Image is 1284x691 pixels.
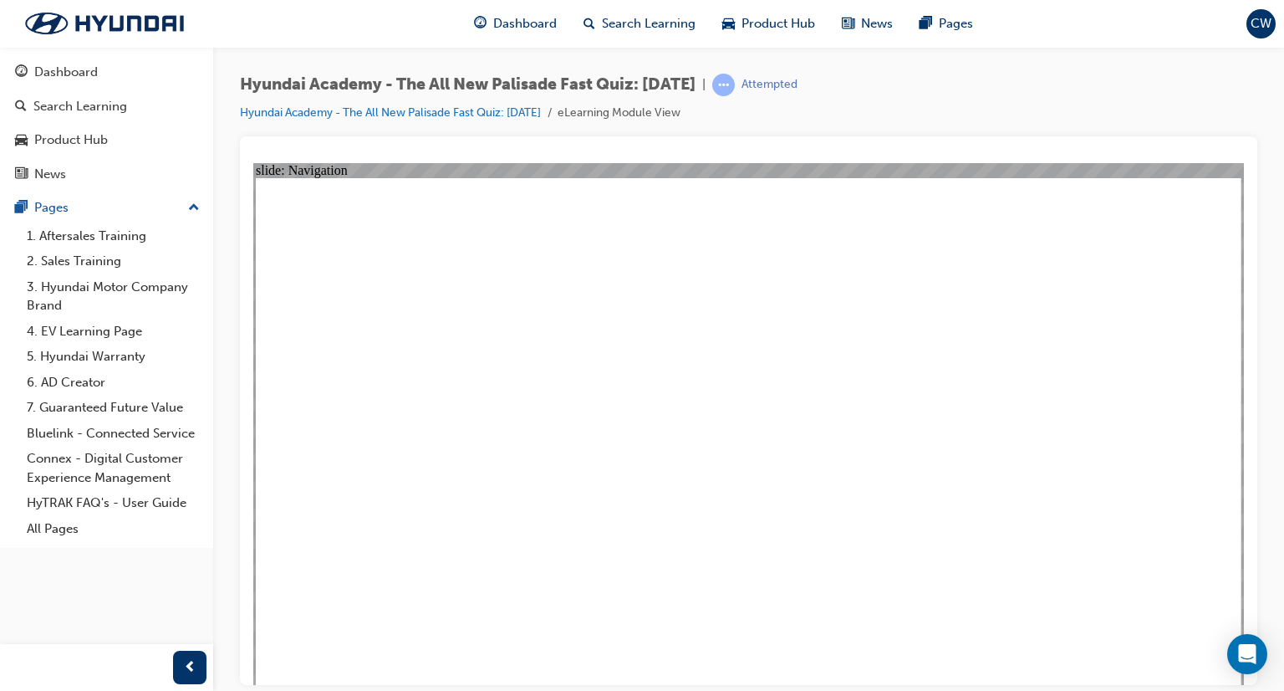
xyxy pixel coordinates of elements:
span: search-icon [15,100,27,115]
span: | [702,75,706,95]
a: Hyundai Academy - The All New Palisade Fast Quiz: [DATE] [240,105,541,120]
div: Dashboard [34,63,98,82]
a: guage-iconDashboard [461,7,570,41]
span: guage-icon [15,65,28,80]
span: Pages [939,14,973,33]
span: prev-icon [184,658,196,678]
div: Open Intercom Messenger [1227,634,1267,674]
div: Attempted [741,77,797,93]
div: Product Hub [34,131,108,150]
a: 4. EV Learning Page [20,319,206,345]
a: search-iconSearch Learning [570,7,709,41]
a: 2. Sales Training [20,248,206,274]
a: 1. Aftersales Training [20,223,206,249]
a: 6. AD Creator [20,370,206,396]
a: 3. Hyundai Motor Company Brand [20,274,206,319]
button: Pages [7,192,206,223]
span: pages-icon [15,201,28,216]
span: up-icon [188,197,200,219]
a: news-iconNews [828,7,906,41]
span: Hyundai Academy - The All New Palisade Fast Quiz: [DATE] [240,75,695,95]
span: guage-icon [474,13,487,34]
span: news-icon [15,167,28,182]
img: Trak [8,6,201,41]
a: Connex - Digital Customer Experience Management [20,446,206,490]
span: news-icon [842,13,854,34]
a: Product Hub [7,125,206,156]
div: Search Learning [33,97,127,116]
a: Search Learning [7,91,206,122]
span: CW [1251,14,1271,33]
span: News [861,14,893,33]
a: News [7,159,206,190]
a: 7. Guaranteed Future Value [20,395,206,421]
span: Dashboard [493,14,557,33]
span: search-icon [583,13,595,34]
li: eLearning Module View [558,104,680,123]
a: Dashboard [7,57,206,88]
button: CW [1246,9,1276,38]
a: pages-iconPages [906,7,986,41]
div: News [34,165,66,184]
span: Product Hub [741,14,815,33]
span: learningRecordVerb_ATTEMPT-icon [712,74,735,96]
span: Search Learning [602,14,695,33]
div: Pages [34,198,69,218]
a: 5. Hyundai Warranty [20,344,206,370]
a: Bluelink - Connected Service [20,421,206,447]
span: car-icon [15,133,28,148]
span: pages-icon [920,13,932,34]
span: car-icon [722,13,735,34]
button: DashboardSearch LearningProduct HubNews [7,54,206,192]
a: HyTRAK FAQ's - User Guide [20,490,206,516]
a: car-iconProduct Hub [709,7,828,41]
a: All Pages [20,516,206,542]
